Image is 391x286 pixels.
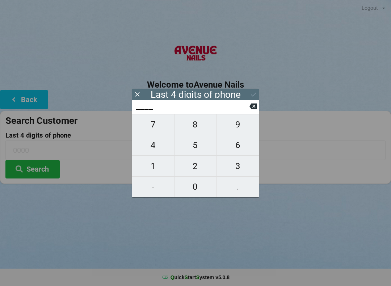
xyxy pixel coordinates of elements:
button: 5 [175,135,217,156]
button: 3 [216,156,259,176]
button: 8 [175,114,217,135]
span: 7 [132,117,174,132]
button: 9 [216,114,259,135]
span: 3 [216,159,259,174]
span: 9 [216,117,259,132]
span: 8 [175,117,216,132]
button: 0 [175,177,217,197]
span: 5 [175,138,216,153]
button: 7 [132,114,175,135]
button: 1 [132,156,175,176]
span: 6 [216,138,259,153]
button: 4 [132,135,175,156]
span: 4 [132,138,174,153]
button: 6 [216,135,259,156]
div: Last 4 digits of phone [151,91,241,98]
button: 2 [175,156,217,176]
span: 0 [175,179,216,194]
span: 1 [132,159,174,174]
span: 2 [175,159,216,174]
